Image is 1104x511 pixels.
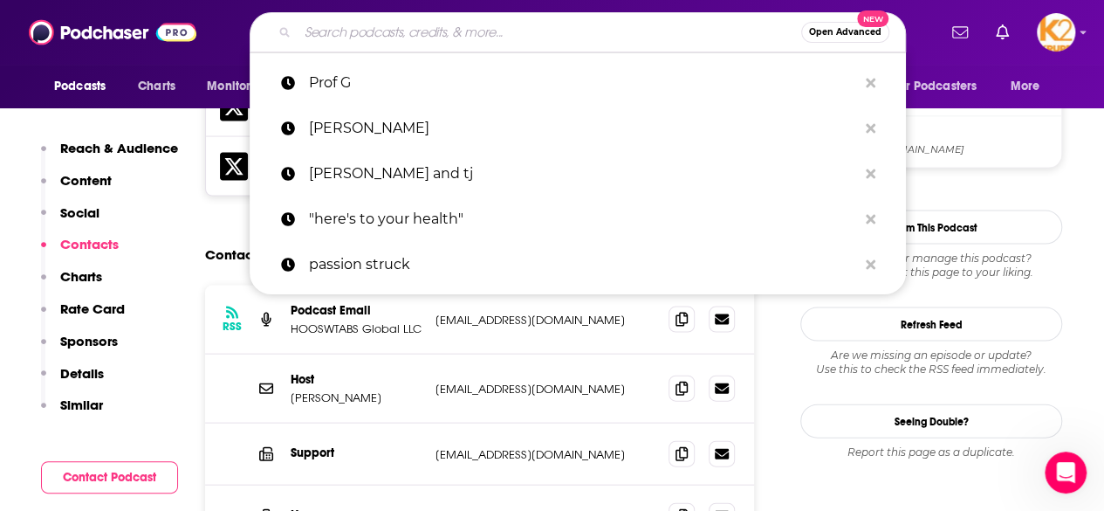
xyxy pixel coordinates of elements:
[41,172,112,204] button: Content
[800,307,1062,342] button: Refresh Feed
[60,172,112,189] p: Content
[291,445,422,460] p: Support
[998,70,1062,103] button: open menu
[41,365,104,397] button: Details
[852,127,1054,142] span: Linkedin
[41,204,99,237] button: Social
[127,70,186,103] a: Charts
[60,300,125,317] p: Rate Card
[1037,13,1075,52] span: Logged in as K2Krupp
[291,372,422,387] p: Host
[60,268,102,285] p: Charts
[41,236,119,268] button: Contacts
[207,74,269,99] span: Monitoring
[250,197,906,242] a: "here's to your health"
[852,143,1054,156] span: https://www.linkedin.com/in/profgalloway
[945,17,975,47] a: Show notifications dropdown
[291,321,422,336] p: HOOSWTABS Global LLC
[800,349,1062,376] div: Are we missing an episode or update? Use this to check the RSS feed immediately.
[857,10,888,27] span: New
[1011,74,1040,99] span: More
[250,151,906,197] a: [PERSON_NAME] and tj
[41,268,102,300] button: Charts
[800,404,1062,438] a: Seeing Double?
[291,390,422,405] p: [PERSON_NAME]
[309,242,857,287] p: passion struck
[41,461,178,494] button: Contact Podcast
[893,74,977,99] span: For Podcasters
[41,300,125,333] button: Rate Card
[298,18,801,46] input: Search podcasts, credits, & more...
[808,124,1054,161] a: Linkedin[URL][DOMAIN_NAME]
[195,70,291,103] button: open menu
[989,17,1016,47] a: Show notifications dropdown
[60,397,103,413] p: Similar
[291,303,422,318] p: Podcast Email
[41,333,118,365] button: Sponsors
[800,252,1062,280] div: Claim and edit this page to your liking.
[29,16,196,49] img: Podchaser - Follow, Share and Rate Podcasts
[60,333,118,349] p: Sponsors
[309,106,857,151] p: Scott Galloway
[1037,13,1075,52] button: Show profile menu
[60,204,99,221] p: Social
[41,140,178,172] button: Reach & Audience
[250,60,906,106] a: Prof G
[138,74,175,99] span: Charts
[800,211,1062,245] button: Claim This Podcast
[60,140,178,156] p: Reach & Audience
[60,236,119,252] p: Contacts
[435,313,655,328] p: [EMAIL_ADDRESS][DOMAIN_NAME]
[1045,452,1087,494] iframe: Intercom live chat
[800,252,1062,266] span: Do you host or manage this podcast?
[801,22,889,43] button: Open AdvancedNew
[309,151,857,197] p: amy and tj
[250,12,906,52] div: Search podcasts, credits, & more...
[809,28,881,37] span: Open Advanced
[309,197,857,242] p: "here's to your health"
[54,74,106,99] span: Podcasts
[42,70,128,103] button: open menu
[881,70,1002,103] button: open menu
[1037,13,1075,52] img: User Profile
[250,242,906,287] a: passion struck
[800,445,1062,459] div: Report this page as a duplicate.
[41,397,103,429] button: Similar
[250,106,906,151] a: [PERSON_NAME]
[435,447,655,462] p: [EMAIL_ADDRESS][DOMAIN_NAME]
[223,320,242,334] h3: RSS
[60,365,104,382] p: Details
[435,382,655,397] p: [EMAIL_ADDRESS][DOMAIN_NAME]
[309,60,857,106] p: Prof G
[205,238,264,272] h2: Contacts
